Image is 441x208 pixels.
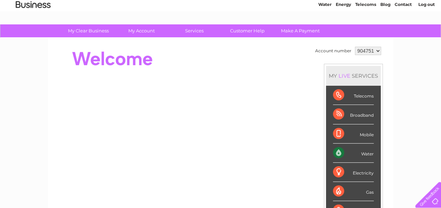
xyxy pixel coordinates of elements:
a: Energy [336,30,351,35]
div: Clear Business is a trading name of Verastar Limited (registered in [GEOGRAPHIC_DATA] No. 3667643... [56,4,386,34]
a: Log out [418,30,434,35]
div: Mobile [333,124,374,144]
div: Water [333,144,374,163]
div: LIVE [337,72,352,79]
a: Telecoms [355,30,376,35]
div: Electricity [333,163,374,182]
a: My Clear Business [60,24,117,37]
div: MY SERVICES [326,66,381,86]
a: 0333 014 3131 [310,3,358,12]
a: Customer Help [219,24,276,37]
a: My Account [113,24,170,37]
div: Broadband [333,105,374,124]
div: Gas [333,182,374,201]
a: Services [166,24,223,37]
img: logo.png [15,18,51,39]
div: Telecoms [333,86,374,105]
a: Make A Payment [272,24,329,37]
a: Water [318,30,332,35]
a: Blog [380,30,390,35]
a: Contact [395,30,412,35]
td: Account number [313,45,353,57]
